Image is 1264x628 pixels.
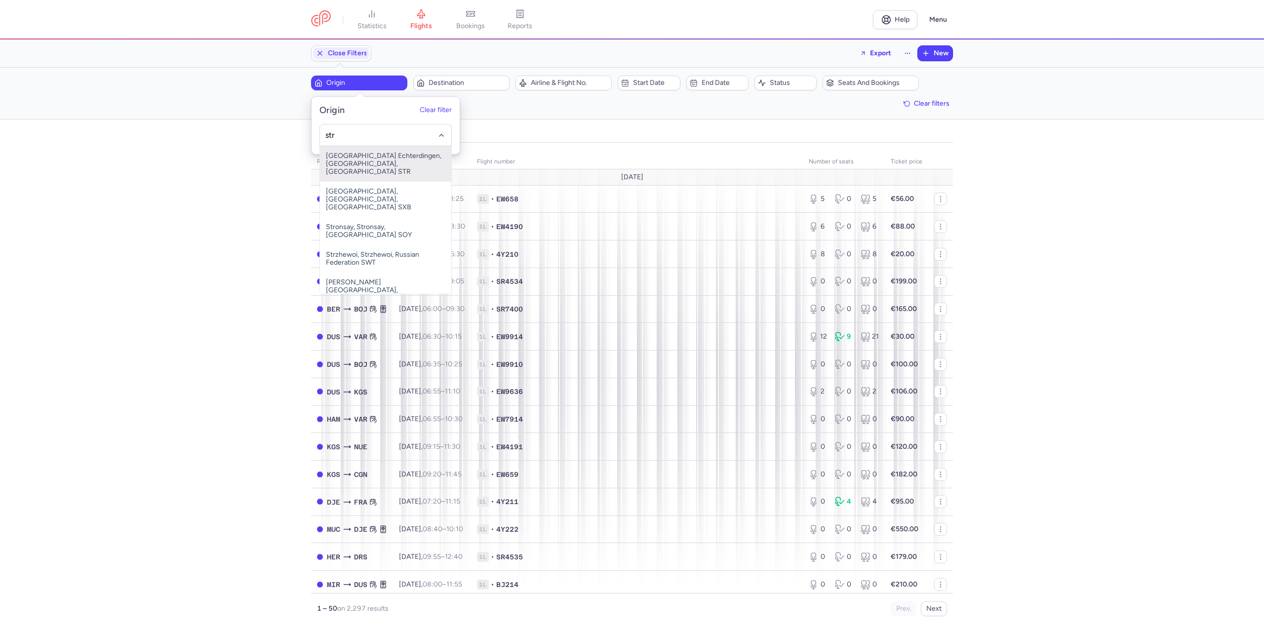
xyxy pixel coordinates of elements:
button: Destination [413,76,510,90]
span: EW4190 [496,222,523,232]
time: 06:30 [423,332,441,341]
span: 1L [477,580,489,589]
span: • [491,276,494,286]
div: 0 [809,276,827,286]
div: 0 [835,304,853,314]
span: 1L [477,249,489,259]
span: 1L [477,414,489,424]
span: – [423,305,465,313]
span: [DATE] [621,173,643,181]
time: 10:15 [445,332,462,341]
div: 0 [861,304,879,314]
strong: €100.00 [891,360,918,368]
time: 08:40 [423,525,442,533]
span: [DATE], [399,332,462,341]
span: BOJ [354,359,367,370]
span: Origin [326,79,404,87]
th: Flight number [471,155,803,169]
span: on 2,297 results [337,604,389,613]
div: 0 [835,524,853,534]
span: EW658 [496,194,518,204]
span: VAR [354,414,367,425]
button: Menu [923,10,953,29]
span: FRA [354,497,367,508]
button: Clear filter [420,107,452,115]
th: number of seats [803,155,885,169]
strong: €182.00 [891,470,917,478]
span: Destination [429,79,506,87]
span: 1L [477,387,489,396]
div: 0 [861,524,879,534]
div: 0 [809,580,827,589]
div: 0 [835,249,853,259]
span: [GEOGRAPHIC_DATA], [GEOGRAPHIC_DATA], [GEOGRAPHIC_DATA] SXB [320,182,451,217]
div: 0 [861,414,879,424]
span: SR4535 [496,552,523,562]
div: 0 [835,194,853,204]
span: End date [702,79,745,87]
span: Airline & Flight No. [531,79,608,87]
div: 0 [835,580,853,589]
time: 11:15 [445,497,460,506]
span: 1L [477,304,489,314]
span: BER [327,304,340,314]
div: 12 [809,332,827,342]
span: MUC [327,524,340,535]
button: End date [686,76,749,90]
span: BJ214 [496,580,518,589]
div: 0 [809,359,827,369]
div: 0 [835,387,853,396]
span: • [491,194,494,204]
span: – [423,470,462,478]
div: 0 [809,524,827,534]
strong: €106.00 [891,387,917,395]
span: [DATE], [399,387,460,395]
strong: €210.00 [891,580,917,589]
span: 1L [477,552,489,562]
button: Prev. [891,601,917,616]
div: 0 [809,442,827,452]
div: 5 [861,194,879,204]
div: 0 [809,470,827,479]
span: statistics [357,22,387,31]
time: 09:05 [445,277,464,285]
div: 0 [835,276,853,286]
span: DUS [327,331,340,342]
div: 8 [861,249,879,259]
div: 21 [861,332,879,342]
span: HAM [327,414,340,425]
div: 0 [809,414,827,424]
button: Clear filters [900,96,953,111]
div: 6 [861,222,879,232]
button: Origin [311,76,407,90]
div: 0 [861,580,879,589]
time: 10:30 [445,415,463,423]
span: • [491,580,494,589]
time: 11:10 [445,387,460,395]
span: • [491,552,494,562]
span: 1L [477,222,489,232]
time: 06:30 [446,250,465,258]
div: 0 [835,414,853,424]
time: 10:10 [446,525,463,533]
time: 11:45 [445,470,462,478]
span: Clear filters [914,100,949,107]
span: DUS [354,579,367,590]
span: – [423,580,462,589]
strong: €179.00 [891,552,917,561]
div: 0 [809,304,827,314]
span: EW659 [496,470,518,479]
button: Export [853,45,898,61]
time: 09:15 [423,442,440,451]
time: 08:25 [445,195,464,203]
th: Ticket price [885,155,928,169]
div: 0 [861,442,879,452]
strong: €90.00 [891,415,914,423]
button: Next [921,601,947,616]
input: -searchbox [325,130,446,141]
span: • [491,387,494,396]
span: • [491,332,494,342]
span: • [491,359,494,369]
div: 0 [861,276,879,286]
div: 2 [861,387,879,396]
